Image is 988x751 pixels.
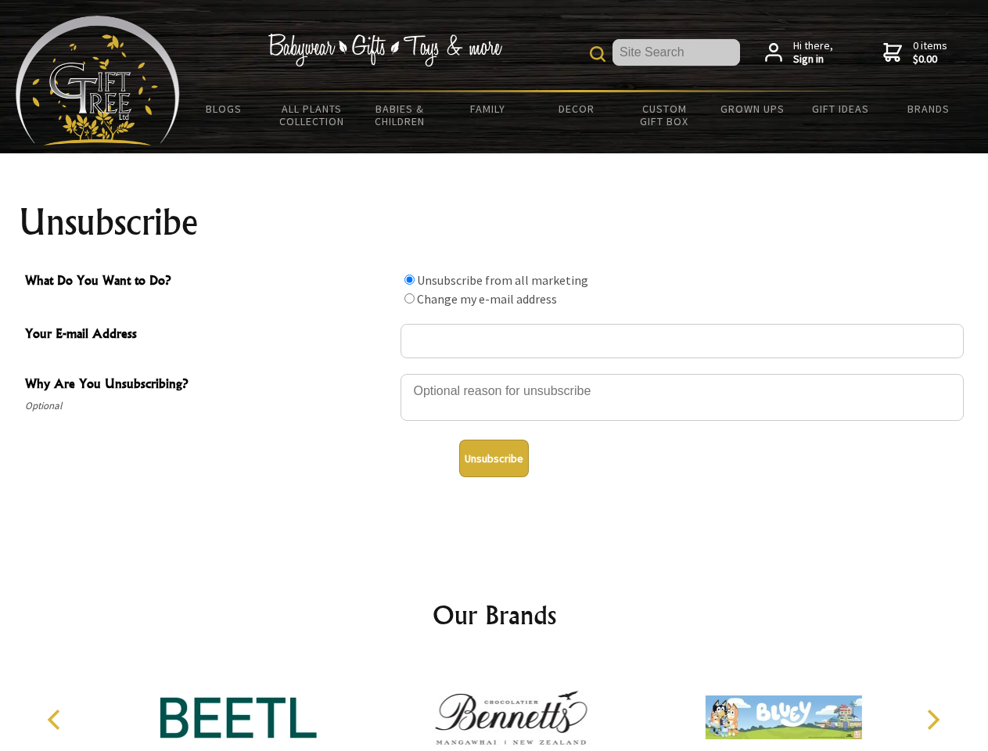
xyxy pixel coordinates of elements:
input: What Do You Want to Do? [404,275,415,285]
img: Babyware - Gifts - Toys and more... [16,16,180,146]
a: Grown Ups [708,92,796,125]
a: 0 items$0.00 [883,39,947,66]
a: Custom Gift Box [620,92,709,138]
textarea: Why Are You Unsubscribing? [401,374,964,421]
a: Hi there,Sign in [765,39,833,66]
span: Your E-mail Address [25,324,393,347]
label: Unsubscribe from all marketing [417,272,588,288]
span: 0 items [913,38,947,66]
a: All Plants Collection [268,92,357,138]
span: Why Are You Unsubscribing? [25,374,393,397]
a: Gift Ideas [796,92,885,125]
a: Decor [532,92,620,125]
h1: Unsubscribe [19,203,970,241]
a: BLOGS [180,92,268,125]
span: What Do You Want to Do? [25,271,393,293]
span: Hi there, [793,39,833,66]
span: Optional [25,397,393,415]
button: Unsubscribe [459,440,529,477]
a: Brands [885,92,973,125]
button: Previous [39,702,74,737]
strong: Sign in [793,52,833,66]
strong: $0.00 [913,52,947,66]
img: Babywear - Gifts - Toys & more [268,34,502,66]
label: Change my e-mail address [417,291,557,307]
input: Site Search [613,39,740,66]
h2: Our Brands [31,596,957,634]
input: What Do You Want to Do? [404,293,415,304]
button: Next [915,702,950,737]
a: Family [444,92,533,125]
a: Babies & Children [356,92,444,138]
input: Your E-mail Address [401,324,964,358]
img: product search [590,46,605,62]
